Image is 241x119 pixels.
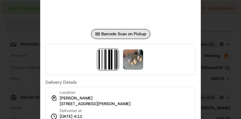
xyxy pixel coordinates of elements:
[91,29,150,39] div: Barcode Scan on Pickup
[60,101,131,107] span: [STREET_ADDRESS][PERSON_NAME]
[98,49,118,70] img: barcode_scan_on_pickup image
[123,49,143,70] img: photo_proof_of_delivery image
[60,95,93,101] span: [PERSON_NAME]
[60,90,75,95] span: Location
[60,108,88,114] span: Delivered at
[46,80,195,84] label: Delivery Details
